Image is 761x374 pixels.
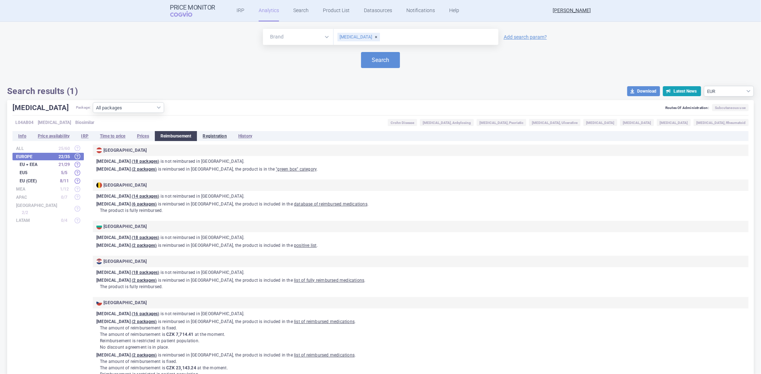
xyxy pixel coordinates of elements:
img: Belgium [96,182,102,188]
div: 2 / 2 [16,209,34,216]
div: 22 / 35 [55,153,73,160]
strong: Price Monitor [170,4,215,11]
li: Reimbursement [155,131,197,141]
span: [MEDICAL_DATA] [38,119,71,126]
span: [MEDICAL_DATA] [583,119,617,126]
div: [GEOGRAPHIC_DATA] [96,147,745,153]
u: ( 14 packages ) [132,194,159,199]
strong: EU (CEE) [20,179,55,183]
p: The product is fully reimbursed . [100,207,749,214]
span: Package: [76,102,91,113]
h1: [MEDICAL_DATA] [12,102,76,113]
strong: Europe [16,155,55,159]
img: Austria [96,147,102,153]
img: Czech Republic [96,300,102,306]
u: ( 2 packages ) [132,319,157,324]
u: ( 18 packages ) [132,235,159,240]
u: ( 2 packages ) [132,278,157,283]
div: 21 / 29 [55,161,73,168]
div: MEA 1/12 [12,185,84,193]
div: [GEOGRAPHIC_DATA] [96,300,745,306]
span: [MEDICAL_DATA], Rheumatoid [694,119,749,126]
li: History [233,131,258,141]
strong: [MEDICAL_DATA] [96,159,159,164]
p: is reimbursed in [GEOGRAPHIC_DATA] , the product is included in the . [96,242,749,249]
u: ( 2 packages ) [132,243,157,248]
li: Prices [131,131,155,141]
button: Download [627,86,660,96]
div: EU5 5/5 [12,169,84,176]
strong: [MEDICAL_DATA] [96,167,157,172]
u: ( 18 packages ) [132,270,159,275]
span: Crohn Disease [388,119,417,126]
li: IRP [75,131,94,141]
span: [MEDICAL_DATA] [620,119,654,126]
div: All25/60 [12,145,84,152]
span: Subcutaneous use [712,104,749,111]
p: is reimbursed in [GEOGRAPHIC_DATA] , the product is included in the . [96,318,749,325]
strong: [GEOGRAPHIC_DATA] [16,203,57,208]
strong: [MEDICAL_DATA] [96,319,157,324]
p: The amount of reimbursement is at the moment . [100,365,749,371]
div: Routes Of Administration: [665,104,749,113]
h1: Search results (1) [7,86,78,97]
strong: EU + EEA [20,162,55,167]
u: ( 6 packages ) [132,202,157,207]
a: Add search param? [504,35,547,40]
p: is not reimbursed in [GEOGRAPHIC_DATA] . [96,193,749,199]
img: Croatia [96,259,102,264]
div: 0 / 4 [55,217,73,224]
div: [GEOGRAPHIC_DATA] [96,224,745,229]
p: The product is fully reimbursed . [100,284,749,290]
div: LATAM 0/4 [12,217,84,224]
div: 8 / 11 [55,177,73,185]
span: [MEDICAL_DATA], Ulcerative [529,119,580,126]
u: ( 2 packages ) [132,167,157,172]
u: ( 16 packages ) [132,311,159,316]
u: ( 2 packages ) [132,353,157,358]
li: Registration [197,131,232,141]
span: COGVIO [170,11,202,17]
p: is not reimbursed in [GEOGRAPHIC_DATA] . [96,311,749,317]
span: Biosimilar [75,119,94,126]
strong: All [16,146,55,151]
p: The amount of reimbursement is fixed . [100,358,749,365]
strong: CZK 23,143.24 [166,365,196,370]
strong: LATAM [16,218,55,223]
li: Price availability [32,131,76,141]
span: [MEDICAL_DATA], Ankylosing [420,119,474,126]
u: list of fully reimbursed medications [294,278,364,283]
u: positive list [294,243,317,248]
p: The amount of reimbursement is at the moment . [100,331,749,338]
p: is reimbursed in [GEOGRAPHIC_DATA] , the product is included in the . [96,352,749,358]
div: [GEOGRAPHIC_DATA] [96,259,745,264]
li: Info [12,131,32,141]
div: Europe 22/35 [12,153,84,160]
div: 1 / 12 [55,186,73,193]
div: EU + EEA 21/29 [12,161,84,168]
a: Price MonitorCOGVIO [170,4,215,17]
div: 5 / 5 [55,169,73,176]
p: is not reimbursed in [GEOGRAPHIC_DATA] . [96,158,749,165]
p: The amount of reimbursement is fixed . [100,325,749,331]
strong: [MEDICAL_DATA] [96,235,159,240]
img: Bulgaria [96,224,102,229]
strong: [MEDICAL_DATA] [96,353,157,358]
strong: APAC [16,195,55,199]
strong: [MEDICAL_DATA] [96,243,157,248]
div: [GEOGRAPHIC_DATA] [96,182,745,188]
div: 0 / 7 [55,194,73,201]
span: L04AB04 [15,119,34,126]
u: list of reimbursed medications [294,353,355,358]
strong: [MEDICAL_DATA] [96,194,159,199]
u: "green box" category [276,167,316,172]
p: is not reimbursed in [GEOGRAPHIC_DATA] . [96,234,749,241]
strong: [MEDICAL_DATA] [96,278,157,283]
span: [MEDICAL_DATA] [657,119,691,126]
strong: [MEDICAL_DATA] [96,202,157,207]
div: [MEDICAL_DATA] [338,33,380,41]
button: Latest News [663,86,701,96]
p: is reimbursed in [GEOGRAPHIC_DATA] , the product is included in the . [96,201,749,207]
u: list of reimbursed medications [294,319,355,324]
strong: EU5 [20,171,55,175]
